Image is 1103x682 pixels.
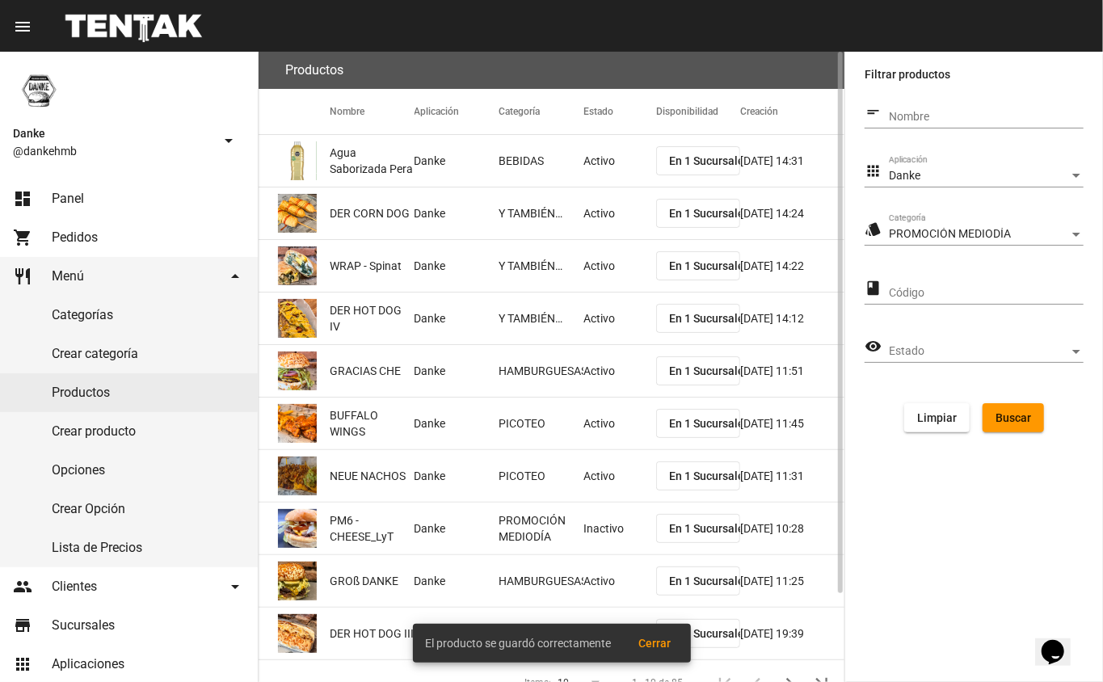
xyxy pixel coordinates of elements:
[740,555,844,607] mat-cell: [DATE] 11:25
[13,228,32,247] mat-icon: shopping_cart
[656,251,741,280] button: En 1 Sucursales
[656,146,741,175] button: En 1 Sucursales
[415,450,499,502] mat-cell: Danke
[415,345,499,397] mat-cell: Danke
[330,89,415,134] mat-header-cell: Nombre
[415,503,499,554] mat-cell: Danke
[583,293,656,344] mat-cell: Activo
[583,187,656,239] mat-cell: Activo
[499,450,583,502] mat-cell: PICOTEO
[669,207,750,220] span: En 1 Sucursales
[656,356,741,385] button: En 1 Sucursales
[639,637,671,650] span: Cerrar
[330,512,415,545] span: PM6 - CHEESE_LyT
[740,450,844,502] mat-cell: [DATE] 11:31
[996,411,1031,424] span: Buscar
[583,345,656,397] mat-cell: Activo
[583,555,656,607] mat-cell: Activo
[740,187,844,239] mat-cell: [DATE] 14:24
[52,268,84,284] span: Menú
[656,566,741,596] button: En 1 Sucursales
[865,337,882,356] mat-icon: visibility
[415,240,499,292] mat-cell: Danke
[889,169,920,182] span: Danke
[740,89,844,134] mat-header-cell: Creación
[656,409,741,438] button: En 1 Sucursales
[740,398,844,449] mat-cell: [DATE] 11:45
[13,189,32,208] mat-icon: dashboard
[499,503,583,554] mat-cell: PROMOCIÓN MEDIODÍA
[13,267,32,286] mat-icon: restaurant
[656,199,741,228] button: En 1 Sucursales
[669,312,750,325] span: En 1 Sucursales
[278,194,317,233] img: 0a44530d-f050-4a3a-9d7f-6ed94349fcf6.png
[583,450,656,502] mat-cell: Activo
[499,345,583,397] mat-cell: HAMBURGUESAS
[330,205,410,221] span: DER CORN DOG
[889,170,1084,183] mat-select: Aplicación
[917,411,957,424] span: Limpiar
[415,135,499,187] mat-cell: Danke
[415,187,499,239] mat-cell: Danke
[13,65,65,116] img: 1d4517d0-56da-456b-81f5-6111ccf01445.png
[865,279,882,298] mat-icon: class
[330,145,415,177] span: Agua Saborizada Pera
[415,555,499,607] mat-cell: Danke
[626,629,684,658] button: Cerrar
[330,302,415,335] span: DER HOT DOG IV
[52,656,124,672] span: Aplicaciones
[285,59,343,82] h3: Productos
[889,345,1069,358] span: Estado
[740,345,844,397] mat-cell: [DATE] 11:51
[865,220,882,239] mat-icon: style
[415,398,499,449] mat-cell: Danke
[669,417,750,430] span: En 1 Sucursales
[278,614,317,653] img: 80660d7d-92ce-4920-87ef-5263067dcc48.png
[330,407,415,440] span: BUFFALO WINGS
[13,124,213,143] span: Danke
[740,135,844,187] mat-cell: [DATE] 14:31
[904,403,970,432] button: Limpiar
[740,503,844,554] mat-cell: [DATE] 10:28
[219,131,238,150] mat-icon: arrow_drop_down
[330,468,406,484] span: NEUE NACHOS
[278,299,317,338] img: 2101e8c8-98bc-4e4a-b63d-15c93b71735f.png
[52,229,98,246] span: Pedidos
[656,461,741,490] button: En 1 Sucursales
[583,135,656,187] mat-cell: Activo
[656,514,741,543] button: En 1 Sucursales
[1035,617,1087,666] iframe: chat widget
[983,403,1044,432] button: Buscar
[583,240,656,292] mat-cell: Activo
[499,187,583,239] mat-cell: Y TAMBIÉN…
[583,503,656,554] mat-cell: Inactivo
[13,616,32,635] mat-icon: store
[330,573,398,589] span: GROß DANKE
[278,562,317,600] img: e78ba89a-d4a4-48df-a29c-741630618342.png
[225,577,245,596] mat-icon: arrow_drop_down
[278,246,317,285] img: 1a721365-f7f0-48f2-bc81-df1c02b576e7.png
[330,625,414,642] span: DER HOT DOG III
[499,240,583,292] mat-cell: Y TAMBIÉN…
[13,655,32,674] mat-icon: apps
[52,617,115,634] span: Sucursales
[583,89,656,134] mat-header-cell: Estado
[656,89,741,134] mat-header-cell: Disponibilidad
[278,457,317,495] img: ce274695-1ce7-40c2-b596-26e3d80ba656.png
[415,293,499,344] mat-cell: Danke
[415,89,499,134] mat-header-cell: Aplicación
[889,227,1011,240] span: PROMOCIÓN MEDIODÍA
[499,555,583,607] mat-cell: HAMBURGUESAS
[278,141,317,180] img: d7cd4ccb-e923-436d-94c5-56a0338c840e.png
[865,65,1084,84] label: Filtrar productos
[278,404,317,443] img: 3441f565-b6db-4b42-ad11-33f843c8c403.png
[52,191,84,207] span: Panel
[499,398,583,449] mat-cell: PICOTEO
[889,345,1084,358] mat-select: Estado
[865,103,882,122] mat-icon: short_text
[669,522,750,535] span: En 1 Sucursales
[889,228,1084,241] mat-select: Categoría
[669,469,750,482] span: En 1 Sucursales
[889,287,1084,300] input: Código
[669,259,750,272] span: En 1 Sucursales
